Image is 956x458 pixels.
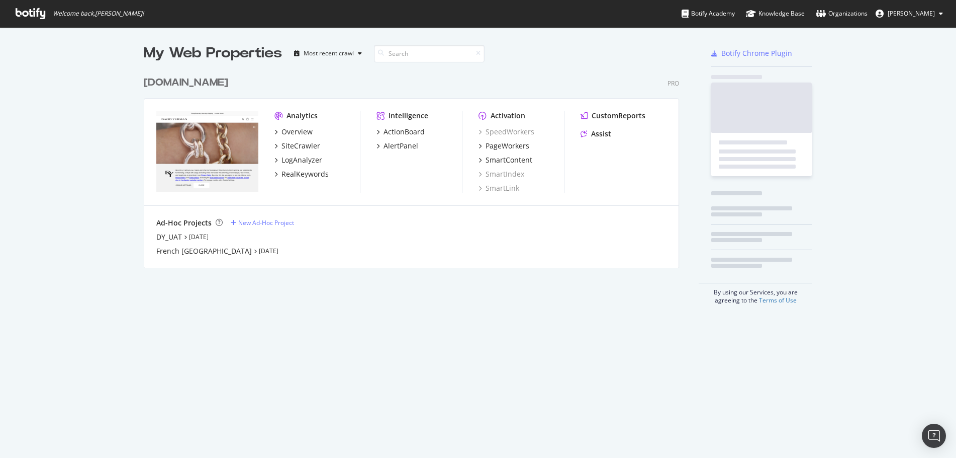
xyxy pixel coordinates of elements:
div: LogAnalyzer [281,155,322,165]
div: Botify Academy [682,9,735,19]
a: [DATE] [189,233,209,241]
a: SmartLink [479,183,519,193]
div: Overview [281,127,313,137]
a: ActionBoard [376,127,425,137]
a: New Ad-Hoc Project [231,218,294,227]
a: Botify Chrome Plugin [711,48,792,58]
div: Most recent crawl [304,50,354,56]
a: SiteCrawler [274,141,320,151]
a: Terms of Use [759,296,797,304]
img: davidyurman.com [156,111,258,192]
a: DY_UAT [156,232,182,242]
div: AlertPanel [384,141,418,151]
div: My Web Properties [144,43,282,63]
div: [DOMAIN_NAME] [144,75,228,90]
div: New Ad-Hoc Project [238,218,294,227]
div: ActionBoard [384,127,425,137]
a: French [GEOGRAPHIC_DATA] [156,246,252,256]
div: SiteCrawler [281,141,320,151]
div: Botify Chrome Plugin [721,48,792,58]
div: Analytics [286,111,318,121]
div: Activation [491,111,525,121]
a: SpeedWorkers [479,127,534,137]
a: AlertPanel [376,141,418,151]
div: Organizations [816,9,868,19]
div: Pro [667,79,679,88]
div: SmartContent [486,155,532,165]
div: RealKeywords [281,169,329,179]
a: RealKeywords [274,169,329,179]
button: Most recent crawl [290,45,366,61]
div: Ad-Hoc Projects [156,218,212,228]
div: Intelligence [389,111,428,121]
div: PageWorkers [486,141,529,151]
input: Search [374,45,485,62]
a: Assist [581,129,611,139]
a: LogAnalyzer [274,155,322,165]
div: By using our Services, you are agreeing to the [699,283,812,304]
span: Rachel Black [888,9,935,18]
a: SmartIndex [479,169,524,179]
a: [DOMAIN_NAME] [144,75,232,90]
a: PageWorkers [479,141,529,151]
a: CustomReports [581,111,645,121]
div: Open Intercom Messenger [922,424,946,448]
a: Overview [274,127,313,137]
a: [DATE] [259,247,278,255]
div: Assist [591,129,611,139]
div: CustomReports [592,111,645,121]
div: Knowledge Base [746,9,805,19]
span: Welcome back, [PERSON_NAME] ! [53,10,144,18]
div: grid [144,63,687,268]
a: SmartContent [479,155,532,165]
button: [PERSON_NAME] [868,6,951,22]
